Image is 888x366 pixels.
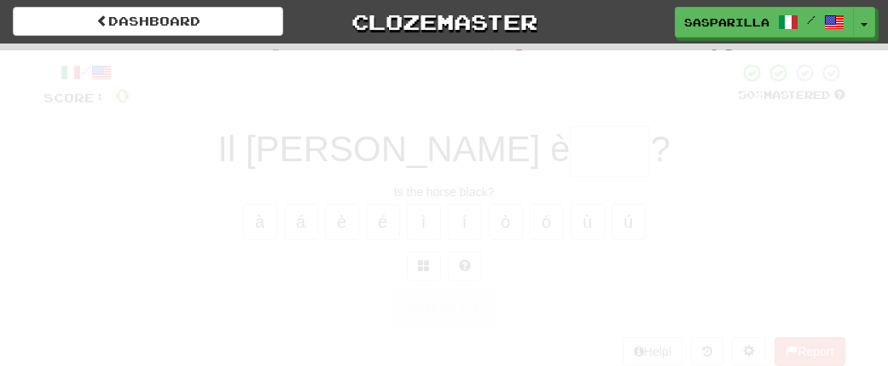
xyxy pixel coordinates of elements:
span: To go [605,48,665,65]
span: sasparilla [684,15,769,30]
button: Help! [623,337,683,366]
span: / [807,14,815,26]
button: Switch sentence to multiple choice alt+p [407,252,441,281]
span: 0 [512,45,526,66]
a: Clozemaster [309,7,579,37]
span: Score: [44,90,105,105]
button: ù [571,204,605,240]
span: Correct [142,48,226,65]
div: Mastered [738,88,845,103]
button: ú [612,204,646,240]
div: Is the horse black? [44,183,845,200]
button: à [243,204,277,240]
button: ì [407,204,441,240]
button: Round history (alt+y) [691,337,723,366]
span: 10 [707,45,736,66]
a: Dashboard [13,7,283,36]
span: Incorrect [362,48,469,65]
a: sasparilla / [675,7,854,38]
div: / [44,62,130,84]
button: ó [530,204,564,240]
button: ò [489,204,523,240]
button: Submit [392,289,497,328]
button: Report [775,337,844,366]
span: 0 [115,84,130,106]
span: 0 [269,45,283,66]
span: ? [650,129,670,169]
span: 50 % [738,88,763,102]
button: Single letter hint - you only get 1 per sentence and score half the points! alt+h [448,252,482,281]
button: í [448,204,482,240]
span: Il [PERSON_NAME] è [218,129,570,169]
button: é [366,204,400,240]
button: á [284,204,318,240]
button: è [325,204,359,240]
